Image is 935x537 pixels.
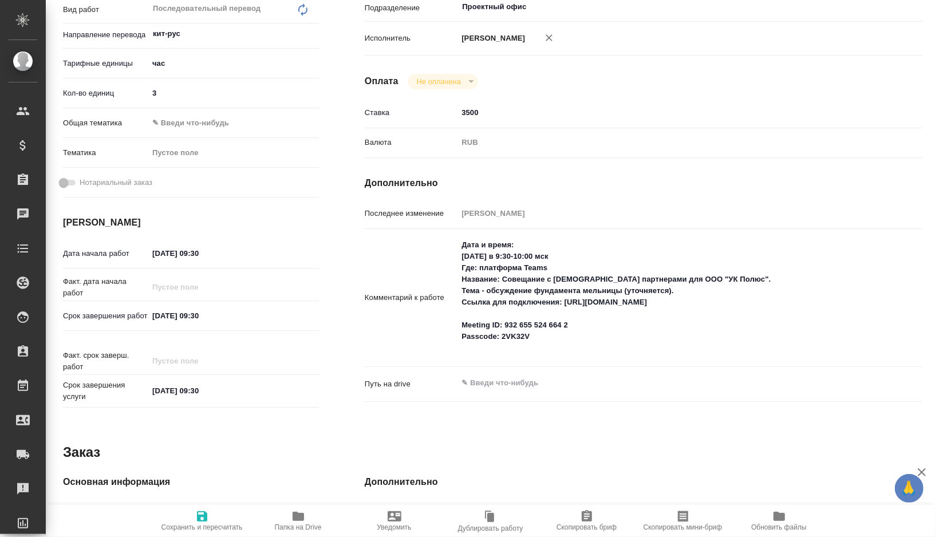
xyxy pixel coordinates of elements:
p: Путь на drive [365,378,457,390]
input: Пустое поле [148,353,248,369]
input: ✎ Введи что-нибудь [457,104,876,121]
p: Исполнитель [365,33,457,44]
button: Open [313,33,315,35]
p: Тематика [63,147,148,159]
button: Скопировать мини-бриф [635,505,731,537]
input: Пустое поле [457,504,876,520]
p: Ставка [365,107,457,119]
div: Пустое поле [152,147,305,159]
p: Срок завершения работ [63,310,148,322]
input: Пустое поле [148,504,319,520]
input: Пустое поле [148,279,248,295]
p: Срок завершения услуги [63,380,148,402]
span: 🙏 [900,476,919,500]
p: Последнее изменение [365,208,457,219]
button: Уведомить [346,505,443,537]
span: Уведомить [377,523,412,531]
button: Папка на Drive [250,505,346,537]
div: RUB [457,133,876,152]
span: Скопировать мини-бриф [644,523,722,531]
input: ✎ Введи что-нибудь [148,85,319,101]
p: [PERSON_NAME] [457,33,525,44]
span: Нотариальный заказ [80,177,152,188]
div: Не оплачена [408,74,478,89]
input: ✎ Введи что-нибудь [148,382,248,399]
textarea: Дата и время: [DATE] в 9:30-10:00 мск Где: платформа Teams Название: Совещание с [DEMOGRAPHIC_DAT... [457,235,876,358]
button: Open [870,6,872,8]
p: Вид работ [63,4,148,15]
input: Пустое поле [457,205,876,222]
button: Дублировать работу [443,505,539,537]
button: Удалить исполнителя [536,25,562,50]
h4: [PERSON_NAME] [63,216,319,230]
span: Скопировать бриф [557,523,617,531]
div: Пустое поле [148,143,319,163]
h4: Дополнительно [365,475,922,489]
div: час [148,54,319,73]
button: Не оплачена [413,77,464,86]
p: Факт. дата начала работ [63,276,148,299]
p: Комментарий к работе [365,292,457,303]
div: ✎ Введи что-нибудь [148,113,319,133]
h4: Дополнительно [365,176,922,190]
span: Сохранить и пересчитать [161,523,243,531]
button: 🙏 [895,474,924,503]
div: ✎ Введи что-нибудь [152,117,305,129]
p: Кол-во единиц [63,88,148,99]
button: Сохранить и пересчитать [154,505,250,537]
button: Скопировать бриф [539,505,635,537]
span: Дублировать работу [458,524,523,532]
h4: Оплата [365,74,399,88]
p: Дата начала работ [63,248,148,259]
p: Валюта [365,137,457,148]
p: Подразделение [365,2,457,14]
p: Факт. срок заверш. работ [63,350,148,373]
span: Обновить файлы [751,523,807,531]
span: Папка на Drive [275,523,322,531]
input: ✎ Введи что-нибудь [148,245,248,262]
input: ✎ Введи что-нибудь [148,307,248,324]
button: Обновить файлы [731,505,827,537]
h2: Заказ [63,443,100,461]
p: Общая тематика [63,117,148,129]
p: Направление перевода [63,29,148,41]
p: Тарифные единицы [63,58,148,69]
h4: Основная информация [63,475,319,489]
